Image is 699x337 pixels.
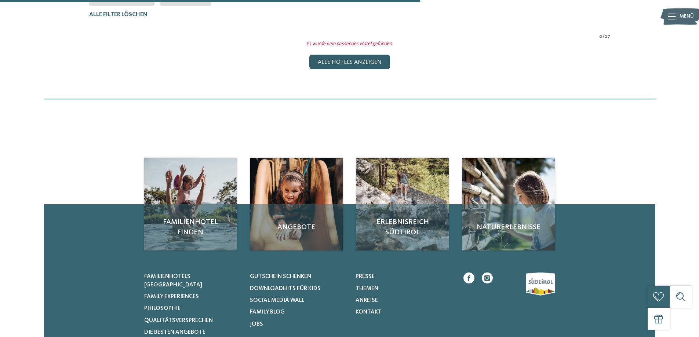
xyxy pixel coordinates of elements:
[144,158,237,250] a: Familienhotels gesucht? Hier findet ihr die besten! Familienhotel finden
[356,286,378,292] span: Themen
[356,272,452,281] a: Presse
[599,33,602,40] span: 0
[250,286,321,292] span: Downloadhits für Kids
[250,297,304,303] span: Social Media Wall
[462,158,555,250] img: Familienhotels gesucht? Hier findet ihr die besten!
[356,308,452,316] a: Kontakt
[356,274,375,279] span: Presse
[250,274,311,279] span: Gutschein schenken
[356,297,378,303] span: Anreise
[250,272,346,281] a: Gutschein schenken
[144,305,181,311] span: Philosophie
[356,285,452,293] a: Themen
[84,40,616,48] div: Es wurde kein passendes Hotel gefunden.
[356,296,452,304] a: Anreise
[144,274,202,287] span: Familienhotels [GEOGRAPHIC_DATA]
[89,12,148,18] span: Alle Filter löschen
[144,294,199,300] span: Family Experiences
[258,222,335,232] span: Angebote
[250,321,263,327] span: Jobs
[364,217,441,238] span: Erlebnisreich Südtirol
[144,329,205,335] span: Die besten Angebote
[250,158,343,250] img: Familienhotels gesucht? Hier findet ihr die besten!
[144,272,241,289] a: Familienhotels [GEOGRAPHIC_DATA]
[250,285,346,293] a: Downloadhits für Kids
[470,222,547,232] span: Naturerlebnisse
[144,328,241,336] a: Die besten Angebote
[462,158,555,250] a: Familienhotels gesucht? Hier findet ihr die besten! Naturerlebnisse
[356,158,449,250] img: Familienhotels gesucht? Hier findet ihr die besten!
[144,316,241,325] a: Qualitätsversprechen
[309,55,390,69] div: Alle Hotels anzeigen
[144,293,241,301] a: Family Experiences
[602,33,605,40] span: /
[605,33,610,40] span: 27
[144,158,237,250] img: Familienhotels gesucht? Hier findet ihr die besten!
[250,158,343,250] a: Familienhotels gesucht? Hier findet ihr die besten! Angebote
[356,158,449,250] a: Familienhotels gesucht? Hier findet ihr die besten! Erlebnisreich Südtirol
[144,304,241,312] a: Philosophie
[356,309,382,315] span: Kontakt
[250,320,346,328] a: Jobs
[144,318,213,323] span: Qualitätsversprechen
[250,309,285,315] span: Family Blog
[152,217,229,238] span: Familienhotel finden
[250,296,346,304] a: Social Media Wall
[250,308,346,316] a: Family Blog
